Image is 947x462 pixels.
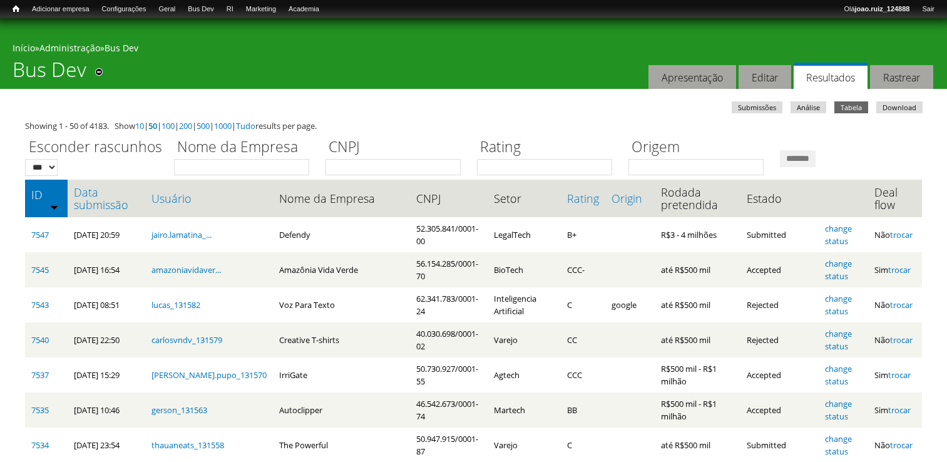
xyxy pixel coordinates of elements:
a: change status [825,363,852,387]
a: change status [825,328,852,352]
a: Início [6,3,26,15]
a: trocar [890,334,913,346]
a: 7543 [31,299,49,311]
td: CCC- [561,252,605,287]
a: Análise [791,101,826,113]
td: Creative T-shirts [273,322,410,357]
h1: Bus Dev [13,58,86,89]
a: 50 [148,120,157,131]
a: Bus Dev [105,42,138,54]
td: 46.542.673/0001-74 [410,393,488,428]
td: [DATE] 15:29 [68,357,145,393]
td: Não [868,217,922,252]
td: C [561,287,605,322]
label: Nome da Empresa [174,136,317,159]
td: Sim [868,252,922,287]
td: até R$500 mil [655,322,740,357]
a: Geral [152,3,182,16]
a: Rating [567,192,599,205]
a: Marketing [240,3,282,16]
a: 100 [161,120,175,131]
a: change status [825,223,852,247]
a: Rastrear [870,65,933,90]
td: BB [561,393,605,428]
a: trocar [890,299,913,311]
div: » » [13,42,934,58]
a: change status [825,258,852,282]
td: [DATE] 10:46 [68,393,145,428]
th: Setor [488,180,560,217]
td: Rejected [740,322,819,357]
a: Origin [612,192,648,205]
td: Submitted [740,217,819,252]
td: CC [561,322,605,357]
a: lucas_131582 [151,299,200,311]
a: 7534 [31,439,49,451]
td: 56.154.285/0001-70 [410,252,488,287]
label: Rating [477,136,620,159]
a: Administração [39,42,100,54]
span: Início [13,4,19,13]
a: Apresentação [648,65,736,90]
td: 50.730.927/0001-55 [410,357,488,393]
a: jairo.lamatina_... [151,229,212,240]
td: até R$500 mil [655,287,740,322]
td: Sim [868,357,922,393]
td: [DATE] 22:50 [68,322,145,357]
td: IrriGate [273,357,410,393]
a: 7535 [31,404,49,416]
td: B+ [561,217,605,252]
td: Não [868,287,922,322]
td: R$500 mil - R$1 milhão [655,393,740,428]
td: google [605,287,655,322]
div: Showing 1 - 50 of 4183. Show | | | | | | results per page. [25,120,922,132]
a: 7537 [31,369,49,381]
img: ordem crescente [50,203,58,211]
a: Bus Dev [182,3,220,16]
a: Usuário [151,192,267,205]
td: Varejo [488,322,560,357]
td: Voz Para Texto [273,287,410,322]
a: 7547 [31,229,49,240]
td: [DATE] 16:54 [68,252,145,287]
a: Tabela [834,101,868,113]
a: change status [825,433,852,457]
a: Data submissão [74,186,139,211]
a: 10 [135,120,144,131]
td: Não [868,322,922,357]
td: Inteligencia Artificial [488,287,560,322]
a: 1000 [214,120,232,131]
a: RI [220,3,240,16]
a: Download [876,101,923,113]
a: trocar [888,264,911,275]
a: trocar [888,404,911,416]
td: Agtech [488,357,560,393]
td: 40.030.698/0001-02 [410,322,488,357]
th: Rodada pretendida [655,180,740,217]
a: change status [825,398,852,422]
td: 52.305.841/0001-00 [410,217,488,252]
a: change status [825,293,852,317]
td: até R$500 mil [655,252,740,287]
a: Início [13,42,35,54]
td: Accepted [740,357,819,393]
td: R$3 - 4 milhões [655,217,740,252]
th: Deal flow [868,180,922,217]
a: 200 [179,120,192,131]
a: Editar [739,65,791,90]
td: [DATE] 08:51 [68,287,145,322]
td: Accepted [740,393,819,428]
label: Origem [628,136,772,159]
label: Esconder rascunhos [25,136,166,159]
a: amazoniavidaver... [151,264,221,275]
strong: joao.ruiz_124888 [855,5,910,13]
a: gerson_131563 [151,404,207,416]
td: Sim [868,393,922,428]
td: [DATE] 20:59 [68,217,145,252]
a: ID [31,188,61,201]
td: CCC [561,357,605,393]
a: Submissões [732,101,782,113]
a: trocar [890,439,913,451]
td: LegalTech [488,217,560,252]
td: Accepted [740,252,819,287]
